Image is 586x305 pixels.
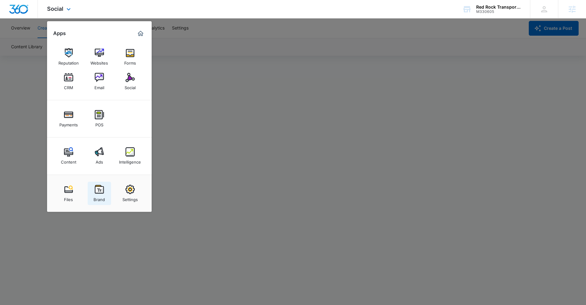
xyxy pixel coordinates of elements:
[122,194,138,202] div: Settings
[476,5,521,10] div: account name
[124,57,136,65] div: Forms
[118,144,142,168] a: Intelligence
[47,6,63,12] span: Social
[118,70,142,93] a: Social
[118,45,142,69] a: Forms
[61,156,76,164] div: Content
[59,119,78,127] div: Payments
[57,70,80,93] a: CRM
[57,182,80,205] a: Files
[95,119,103,127] div: POS
[58,57,79,65] div: Reputation
[90,57,108,65] div: Websites
[57,107,80,130] a: Payments
[64,194,73,202] div: Files
[476,10,521,14] div: account id
[118,182,142,205] a: Settings
[96,156,103,164] div: Ads
[88,144,111,168] a: Ads
[94,194,105,202] div: Brand
[64,82,73,90] div: CRM
[88,45,111,69] a: Websites
[125,82,136,90] div: Social
[57,45,80,69] a: Reputation
[88,182,111,205] a: Brand
[136,29,146,38] a: Marketing 360® Dashboard
[88,70,111,93] a: Email
[57,144,80,168] a: Content
[88,107,111,130] a: POS
[94,82,104,90] div: Email
[53,30,66,36] h2: Apps
[119,156,141,164] div: Intelligence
